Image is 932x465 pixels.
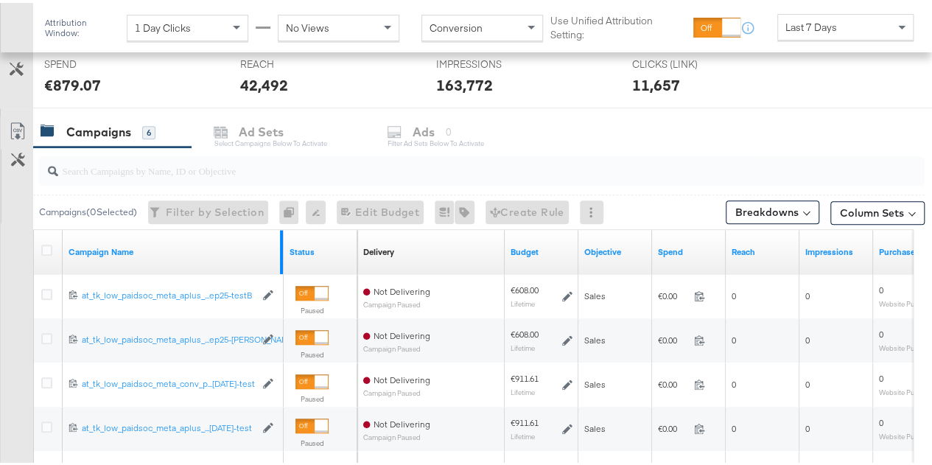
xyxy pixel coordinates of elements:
span: CLICKS (LINK) [631,55,742,69]
span: Not Delivering [374,371,430,382]
span: Sales [584,376,606,387]
span: €0.00 [658,420,688,431]
span: €0.00 [658,332,688,343]
div: 11,657 [631,71,679,93]
label: Paused [295,391,329,401]
sub: Lifetime [511,340,535,349]
span: 0 [805,287,810,298]
span: Last 7 Days [785,18,837,31]
span: €0.00 [658,376,688,387]
span: 0 [805,420,810,431]
button: Column Sets [830,198,925,222]
a: Your campaign name. [69,243,278,255]
div: €911.61 [511,414,539,426]
div: at_tk_low_paidsoc_meta_aplus_...ep25-testB [82,287,255,298]
a: at_tk_low_paidsoc_meta_aplus_...ep25-[PERSON_NAME] [82,331,255,343]
a: Shows the current state of your Ad Campaign. [290,243,351,255]
span: REACH [240,55,351,69]
label: Paused [295,436,329,445]
div: 6 [142,123,155,136]
a: at_tk_low_paidsoc_meta_aplus_...[DATE]-test [82,419,255,432]
div: €608.00 [511,326,539,338]
span: Sales [584,420,606,431]
input: Search Campaigns by Name, ID or Objective [58,147,847,176]
a: The number of times your ad was served. On mobile apps an ad is counted as served the first time ... [805,243,867,255]
sub: Campaign Paused [363,298,430,306]
span: SPEND [44,55,155,69]
sub: Campaign Paused [363,430,430,438]
span: Conversion [430,18,483,32]
span: 0 [732,332,736,343]
div: 163,772 [436,71,493,93]
div: Delivery [363,243,394,255]
span: 0 [805,332,810,343]
span: 0 [879,326,883,337]
span: Not Delivering [374,416,430,427]
sub: Lifetime [511,296,535,305]
sub: Campaign Paused [363,386,430,394]
span: 0 [732,420,736,431]
span: 0 [732,287,736,298]
sub: Lifetime [511,429,535,438]
span: Not Delivering [374,327,430,338]
label: Paused [295,303,329,312]
a: The maximum amount you're willing to spend on your ads, on average each day or over the lifetime ... [511,243,572,255]
span: 0 [879,370,883,381]
span: 0 [879,282,883,293]
sub: Campaign Paused [363,342,430,350]
span: Not Delivering [374,283,430,294]
div: Campaigns ( 0 Selected) [39,203,137,216]
div: €911.61 [511,370,539,382]
span: 1 Day Clicks [135,18,191,32]
span: Sales [584,332,606,343]
a: at_tk_low_paidsoc_meta_aplus_...ep25-testB [82,287,255,299]
span: Sales [584,287,606,298]
a: The number of people your ad was served to. [732,243,793,255]
span: 0 [879,414,883,425]
label: Use Unified Attribution Setting: [550,11,687,38]
a: The total amount spent to date. [658,243,720,255]
div: 0 [279,197,306,221]
span: 0 [732,376,736,387]
span: No Views [286,18,329,32]
a: Reflects the ability of your Ad Campaign to achieve delivery based on ad states, schedule and bud... [363,243,394,255]
sub: Lifetime [511,385,535,394]
button: Breakdowns [726,197,819,221]
span: IMPRESSIONS [436,55,547,69]
label: Paused [295,347,329,357]
div: Campaigns [66,121,131,138]
div: €879.07 [44,71,101,93]
div: 42,492 [240,71,288,93]
a: Your campaign's objective. [584,243,646,255]
div: at_tk_low_paidsoc_meta_aplus_...[DATE]-test [82,419,255,431]
span: 0 [805,376,810,387]
div: Attribution Window: [44,15,119,35]
span: €0.00 [658,287,688,298]
div: €608.00 [511,282,539,293]
a: at_tk_low_paidsoc_meta_conv_p...[DATE]-test [82,375,255,388]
